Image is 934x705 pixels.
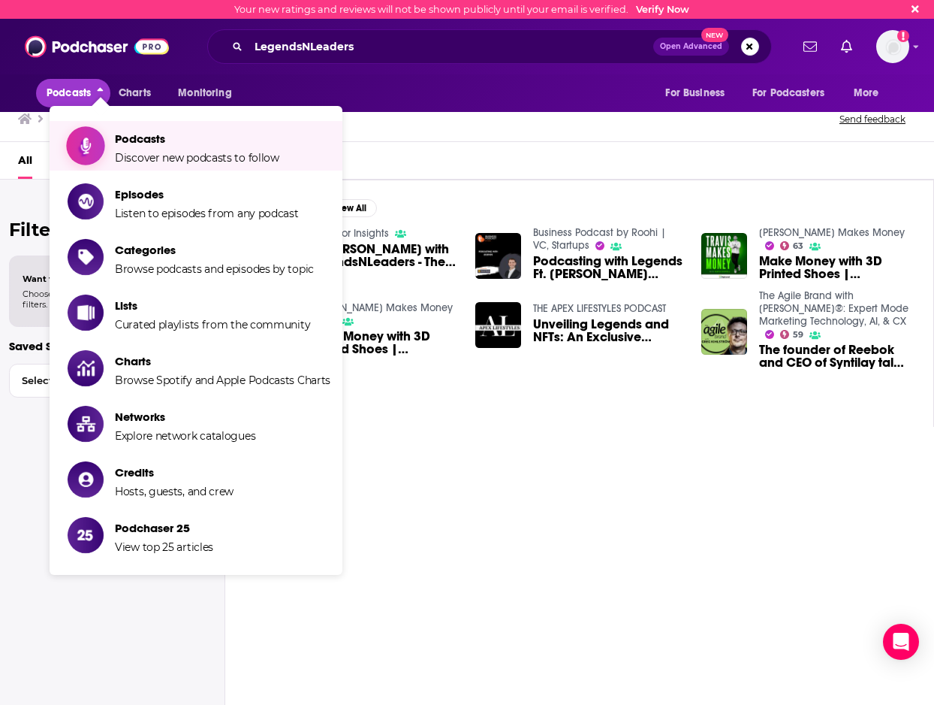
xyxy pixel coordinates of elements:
[759,289,908,328] a: The Agile Brand with Greg Kihlström®: Expert Mode Marketing Technology, AI, & CX
[780,241,804,250] a: 63
[533,226,666,252] a: Business Podcast by Roohi | VC, Startups
[835,34,858,59] a: Show notifications dropdown
[701,233,747,279] img: Make Money with 3D Printed Shoes | Ben Weiss
[533,255,683,280] a: Podcasting with Legends Ft. Ben Weiss(Podcast Host of LegendsNLeaders)
[249,35,653,59] input: Search podcasts, credits, & more...
[115,465,234,480] span: Credits
[876,30,909,63] span: Logged in as charlottestone
[119,83,151,104] span: Charts
[843,79,898,107] button: open menu
[793,331,803,338] span: 59
[115,485,234,498] span: Hosts, guests, and crew
[876,30,909,63] button: Show profile menu
[653,38,729,56] button: Open AdvancedNew
[752,83,824,104] span: For Podcasters
[23,289,141,310] span: Choose a tab above to access filters.
[23,274,141,284] span: Want to filter your results?
[115,207,299,220] span: Listen to episodes from any podcast
[115,521,213,535] span: Podchaser 25
[9,339,215,353] p: Saved Searches
[9,364,215,398] button: Select
[475,233,521,279] img: Podcasting with Legends Ft. Ben Weiss(Podcast Host of LegendsNLeaders)
[18,148,32,179] a: All
[109,79,160,107] a: Charts
[115,298,310,313] span: Lists
[759,255,909,280] a: Make Money with 3D Printed Shoes | Ben Weiss
[115,374,330,387] span: Browse Spotify and Apple Podcasts Charts
[655,79,743,107] button: open menu
[115,243,314,257] span: Categories
[167,79,251,107] button: open menu
[533,302,666,315] a: THE APEX LIFESTYLES PODCAST
[234,4,689,15] div: Your new ratings and reviews will not be shown publicly until your email is verified.
[9,219,215,241] h2: Filter By
[115,429,255,443] span: Explore network catalogues
[533,318,683,343] a: Unveiling Legends and NFTs: An Exclusive Interview with Ben Weiss
[115,410,255,424] span: Networks
[701,28,728,42] span: New
[797,34,823,59] a: Show notifications dropdown
[660,43,722,50] span: Open Advanced
[533,318,683,343] span: Unveiling Legends and NFTs: An Exclusive Interview with [PERSON_NAME]
[47,83,91,104] span: Podcasts
[636,4,689,15] a: Verify Now
[115,262,314,276] span: Browse podcasts and episodes by topic
[876,30,909,63] img: User Profile
[115,187,299,201] span: Episodes
[780,330,804,339] a: 59
[701,309,747,355] img: The founder of Reebok and CEO of Syntilay talk about AI-generated product design
[207,29,772,64] div: Search podcasts, credits, & more...
[665,83,725,104] span: For Business
[25,32,169,61] img: Podchaser - Follow, Share and Rate Podcasts
[759,226,905,239] a: Travis Makes Money
[835,113,910,126] button: Send feedback
[759,255,909,280] span: Make Money with 3D Printed Shoes | [PERSON_NAME]
[178,83,231,104] span: Monitoring
[115,318,310,331] span: Curated playlists from the community
[115,540,213,554] span: View top 25 articles
[793,243,803,250] span: 63
[897,30,909,42] svg: Email not verified
[115,132,279,146] span: Podcasts
[533,255,683,280] span: Podcasting with Legends Ft. [PERSON_NAME](Podcast Host of LegendsNLeaders)
[759,343,909,369] a: The founder of Reebok and CEO of Syntilay talk about AI-generated product design
[10,376,183,386] span: Select
[854,83,879,104] span: More
[883,624,919,660] div: Open Intercom Messenger
[743,79,846,107] button: open menu
[475,302,521,348] img: Unveiling Legends and NFTs: An Exclusive Interview with Ben Weiss
[115,151,279,165] span: Discover new podcasts to follow
[36,79,110,107] button: close menu
[115,354,330,368] span: Charts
